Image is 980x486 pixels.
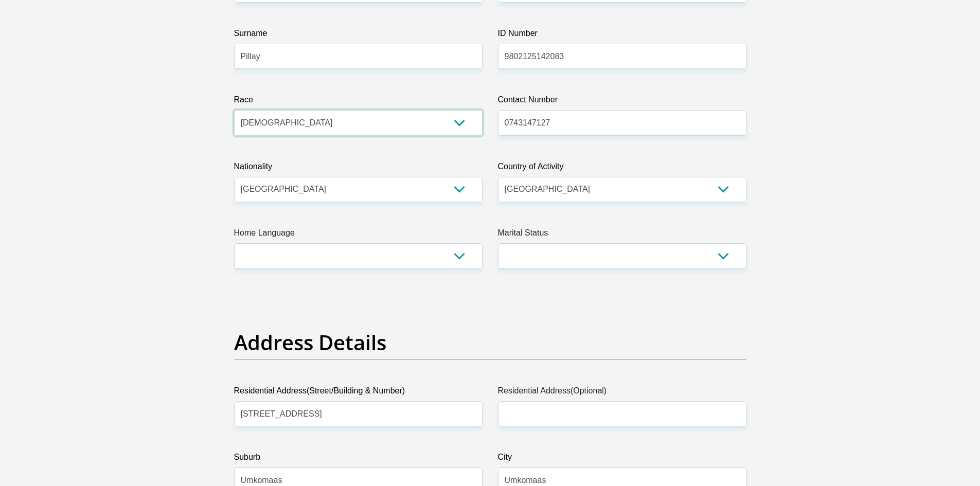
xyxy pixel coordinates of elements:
label: Race [234,94,483,110]
label: Residential Address(Street/Building & Number) [234,385,483,401]
input: Address line 2 (Optional) [498,401,746,426]
label: Surname [234,27,483,44]
label: Country of Activity [498,160,746,177]
label: Marital Status [498,227,746,243]
label: Residential Address(Optional) [498,385,746,401]
input: Contact Number [498,110,746,135]
input: Surname [234,44,483,69]
label: Nationality [234,160,483,177]
input: Valid residential address [234,401,483,426]
label: Suburb [234,451,483,467]
label: Home Language [234,227,483,243]
h2: Address Details [234,330,746,355]
input: ID Number [498,44,746,69]
label: Contact Number [498,94,746,110]
label: ID Number [498,27,746,44]
label: City [498,451,746,467]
